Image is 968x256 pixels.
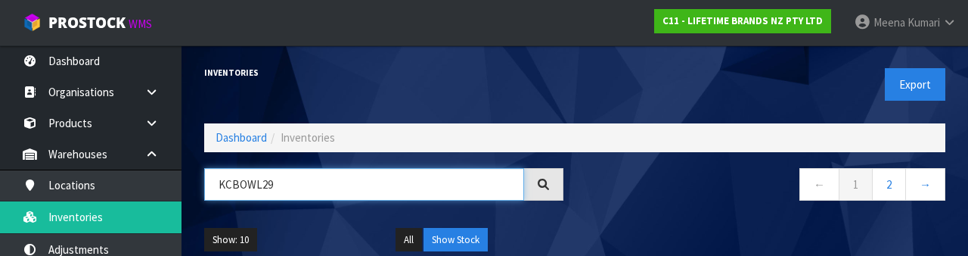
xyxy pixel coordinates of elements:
span: ProStock [48,13,126,33]
strong: C11 - LIFETIME BRANDS NZ PTY LTD [662,14,823,27]
span: Inventories [281,130,335,145]
a: ← [799,168,839,201]
a: 2 [872,168,906,201]
span: Kumari [907,15,940,30]
a: 1 [839,168,873,201]
a: → [905,168,945,201]
button: All [396,228,422,252]
button: Show Stock [423,228,488,252]
span: Meena [873,15,905,30]
button: Export [885,68,945,101]
h1: Inventories [204,68,563,77]
small: WMS [129,17,152,31]
a: Dashboard [216,130,267,145]
a: C11 - LIFETIME BRANDS NZ PTY LTD [654,9,831,33]
button: Show: 10 [204,228,257,252]
input: Search inventories [204,168,524,201]
img: cube-alt.png [23,13,42,32]
nav: Page navigation [586,168,945,205]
